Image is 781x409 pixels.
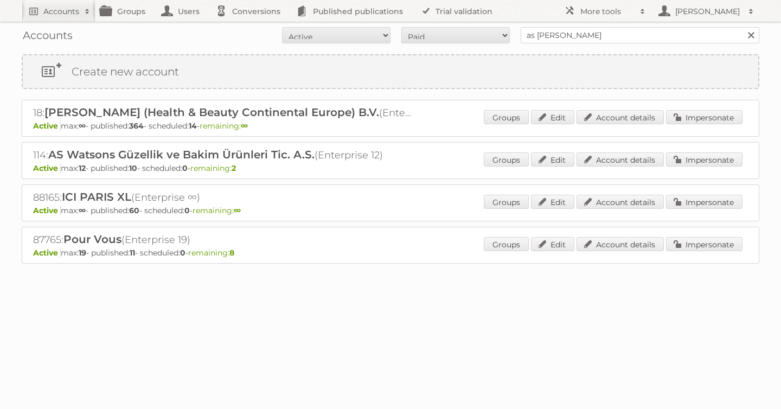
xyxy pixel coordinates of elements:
[33,148,413,162] h2: 114: (Enterprise 12)
[580,6,635,17] h2: More tools
[188,248,234,258] span: remaining:
[43,6,79,17] h2: Accounts
[484,237,529,251] a: Groups
[190,163,236,173] span: remaining:
[666,237,742,251] a: Impersonate
[33,233,413,247] h2: 87765: (Enterprise 19)
[484,195,529,209] a: Groups
[33,206,748,215] p: max: - published: - scheduled: -
[484,152,529,167] a: Groups
[232,163,236,173] strong: 2
[48,148,315,161] span: AS Watsons Güzellik ve Bakim Ürünleri Tic. A.S.
[33,163,748,173] p: max: - published: - scheduled: -
[234,206,241,215] strong: ∞
[189,121,197,131] strong: 14
[484,110,529,124] a: Groups
[44,106,379,119] span: [PERSON_NAME] (Health & Beauty Continental Europe) B.V.
[577,237,664,251] a: Account details
[577,195,664,209] a: Account details
[33,163,61,173] span: Active
[129,163,137,173] strong: 10
[180,248,185,258] strong: 0
[130,248,135,258] strong: 11
[79,121,86,131] strong: ∞
[33,121,748,131] p: max: - published: - scheduled: -
[531,110,574,124] a: Edit
[531,152,574,167] a: Edit
[33,248,61,258] span: Active
[577,152,664,167] a: Account details
[666,152,742,167] a: Impersonate
[33,121,61,131] span: Active
[531,237,574,251] a: Edit
[241,121,248,131] strong: ∞
[63,233,121,246] span: Pour Vous
[193,206,241,215] span: remaining:
[62,190,131,203] span: ICI PARIS XL
[184,206,190,215] strong: 0
[33,106,413,120] h2: 18: (Enterprise ∞)
[229,248,234,258] strong: 8
[200,121,248,131] span: remaining:
[129,206,139,215] strong: 60
[33,206,61,215] span: Active
[23,55,758,88] a: Create new account
[33,190,413,204] h2: 88165: (Enterprise ∞)
[79,163,86,173] strong: 12
[182,163,188,173] strong: 0
[79,206,86,215] strong: ∞
[531,195,574,209] a: Edit
[577,110,664,124] a: Account details
[666,110,742,124] a: Impersonate
[129,121,144,131] strong: 364
[79,248,86,258] strong: 19
[666,195,742,209] a: Impersonate
[33,248,748,258] p: max: - published: - scheduled: -
[673,6,743,17] h2: [PERSON_NAME]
